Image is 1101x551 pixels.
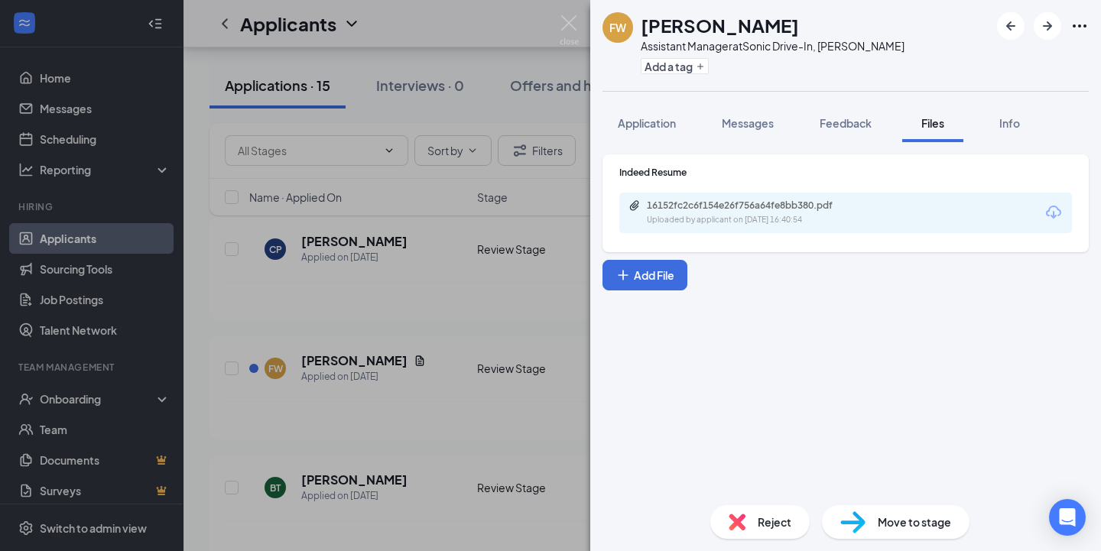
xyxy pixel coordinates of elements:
[641,38,905,53] div: Assistant Manager at Sonic Drive-In, [PERSON_NAME]
[618,116,676,130] span: Application
[1070,17,1089,35] svg: Ellipses
[1044,203,1063,222] svg: Download
[1038,17,1057,35] svg: ArrowRight
[758,514,791,530] span: Reject
[1002,17,1020,35] svg: ArrowLeftNew
[999,116,1020,130] span: Info
[602,260,687,290] button: Add FilePlus
[615,267,631,283] svg: Plus
[619,166,1072,179] div: Indeed Resume
[609,20,626,35] div: FW
[641,58,709,74] button: PlusAdd a tag
[647,199,861,212] div: 16152fc2c6f154e26f756a64fe8bb380.pdf
[820,116,872,130] span: Feedback
[696,62,705,71] svg: Plus
[1049,499,1086,536] div: Open Intercom Messenger
[647,214,876,226] div: Uploaded by applicant on [DATE] 16:40:54
[997,12,1025,40] button: ArrowLeftNew
[641,12,799,38] h1: [PERSON_NAME]
[628,199,876,226] a: Paperclip16152fc2c6f154e26f756a64fe8bb380.pdfUploaded by applicant on [DATE] 16:40:54
[722,116,774,130] span: Messages
[628,199,641,212] svg: Paperclip
[878,514,951,530] span: Move to stage
[1034,12,1061,40] button: ArrowRight
[921,116,944,130] span: Files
